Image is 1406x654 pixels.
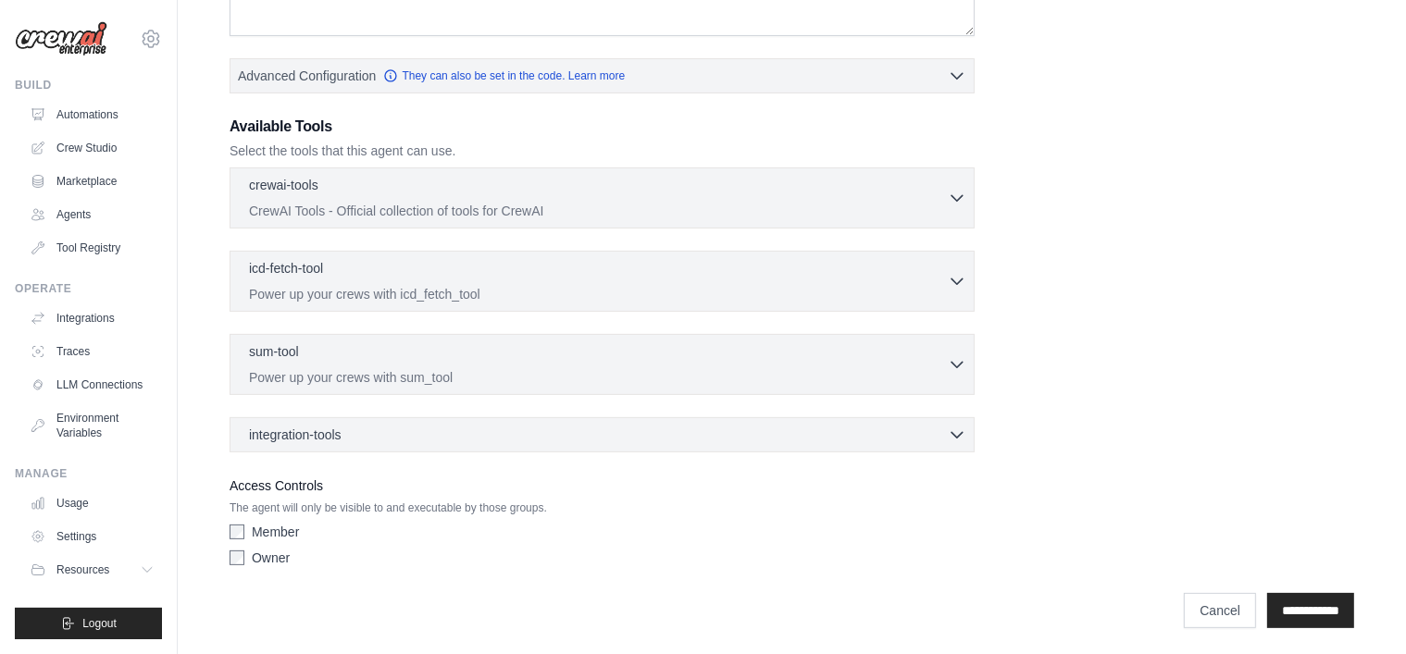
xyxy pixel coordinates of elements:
[22,167,162,196] a: Marketplace
[22,200,162,229] a: Agents
[22,133,162,163] a: Crew Studio
[249,176,318,194] p: crewai-tools
[22,555,162,585] button: Resources
[249,342,299,361] p: sum-tool
[249,426,342,444] span: integration-tools
[238,342,966,387] button: sum-tool Power up your crews with sum_tool
[22,488,162,518] a: Usage
[252,523,299,541] label: Member
[1184,593,1256,628] a: Cancel
[82,616,117,631] span: Logout
[22,303,162,333] a: Integrations
[56,562,109,577] span: Resources
[383,68,625,83] a: They can also be set in the code. Learn more
[15,21,107,56] img: Logo
[230,59,974,93] button: Advanced Configuration They can also be set in the code. Learn more
[22,337,162,366] a: Traces
[238,259,966,303] button: icd-fetch-tool Power up your crews with icd_fetch_tool
[15,466,162,481] div: Manage
[230,116,975,138] h3: Available Tools
[22,522,162,551] a: Settings
[15,608,162,639] button: Logout
[230,500,975,515] p: The agent will only be visible to and executable by those groups.
[230,142,975,160] p: Select the tools that this agent can use.
[230,475,975,497] label: Access Controls
[15,78,162,93] div: Build
[249,259,323,278] p: icd-fetch-tool
[22,100,162,130] a: Automations
[22,370,162,400] a: LLM Connections
[238,67,376,85] span: Advanced Configuration
[22,233,162,263] a: Tool Registry
[238,426,966,444] button: integration-tools
[238,176,966,220] button: crewai-tools CrewAI Tools - Official collection of tools for CrewAI
[249,368,948,387] p: Power up your crews with sum_tool
[252,549,290,567] label: Owner
[249,202,948,220] p: CrewAI Tools - Official collection of tools for CrewAI
[22,403,162,448] a: Environment Variables
[15,281,162,296] div: Operate
[249,285,948,303] p: Power up your crews with icd_fetch_tool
